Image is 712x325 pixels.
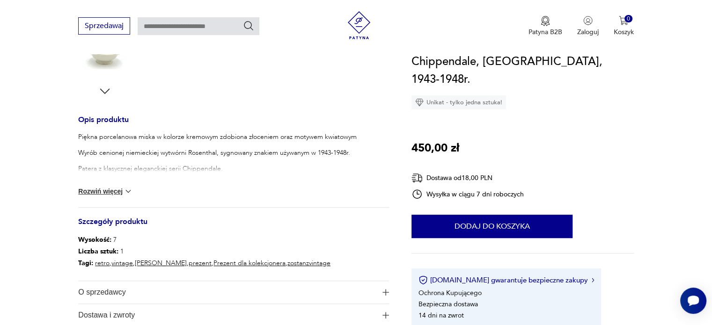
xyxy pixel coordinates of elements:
[78,23,130,30] a: Sprzedawaj
[78,164,357,173] p: Patera z klasycznej eleganckiej serii Chippendale.
[528,16,562,36] button: Patyna B2B
[418,275,428,285] img: Ikona certyfikatu
[78,17,130,35] button: Sprzedawaj
[78,234,330,246] p: 7
[382,312,389,318] img: Ikona plusa
[382,289,389,296] img: Ikona plusa
[78,219,389,234] h3: Szczegóły produktu
[189,259,212,267] a: prezent
[411,215,573,238] button: Dodaj do koszyka
[213,259,286,267] a: Prezent dla kolekcjonera
[619,16,628,25] img: Ikona koszyka
[528,16,562,36] a: Ikona medaluPatyna B2B
[418,311,464,320] li: 14 dni na zwrot
[541,16,550,26] img: Ikona medalu
[78,132,357,142] p: Piękna porcelanowa miska w kolorze kremowym zdobiona złoceniem oraz motywem kwiatowym
[135,259,187,267] a: [PERSON_NAME]
[243,20,254,31] button: Szukaj
[411,95,506,109] div: Unikat - tylko jedna sztuka!
[624,15,632,23] div: 0
[411,172,423,184] img: Ikona dostawy
[411,172,524,184] div: Dostawa od 18,00 PLN
[592,278,595,282] img: Ikona strzałki w prawo
[345,11,373,39] img: Patyna - sklep z meblami i dekoracjami vintage
[418,300,478,309] li: Bezpieczna dostawa
[78,281,389,303] button: Ikona plusaO sprzedawcy
[415,98,424,107] img: Ikona diamentu
[78,235,111,244] b: Wysokość :
[78,259,93,267] b: Tagi:
[78,281,376,303] span: O sprzedawcy
[411,139,459,157] p: 450,00 zł
[124,187,133,196] img: chevron down
[78,246,330,258] p: 1
[111,259,133,267] a: vintage
[78,247,118,256] b: Liczba sztuk:
[680,288,706,314] iframe: Smartsupp widget button
[287,259,330,267] a: zostanzvintage
[411,188,524,200] div: Wysyłka w ciągu 7 dni roboczych
[95,259,110,267] a: retro
[614,16,634,36] button: 0Koszyk
[418,289,482,297] li: Ochrona Kupującego
[411,35,634,88] h1: Porcelanowa miska, Rosenthal Chippendale, [GEOGRAPHIC_DATA], 1943-1948r.
[577,16,599,36] button: Zaloguj
[78,258,330,269] p: , , , , ,
[577,28,599,36] p: Zaloguj
[528,28,562,36] p: Patyna B2B
[583,16,593,25] img: Ikonka użytkownika
[614,28,634,36] p: Koszyk
[78,117,389,132] h3: Opis produktu
[78,187,132,196] button: Rozwiń więcej
[78,148,357,158] p: Wyrób cenionej niemieckiej wytwórni Rosenthal, sygnowany znakiem używanym w 1943-1948r.
[418,275,594,285] button: [DOMAIN_NAME] gwarantuje bezpieczne zakupy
